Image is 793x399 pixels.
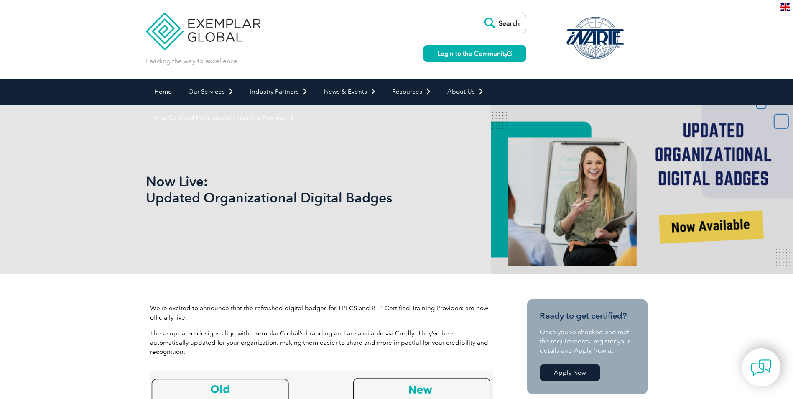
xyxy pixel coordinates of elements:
img: open_square.png [507,51,512,56]
a: Apply Now [540,364,600,381]
p: We’re excited to announce that the refreshed digital badges for TPECS and RTP Certified Training ... [150,304,493,322]
a: News & Events [316,79,384,105]
a: Home [146,79,180,105]
a: Resources [384,79,439,105]
img: en [780,3,790,11]
p: Leading the way to excellence [146,56,237,66]
a: About Us [439,79,492,105]
input: Search [480,13,526,33]
a: Industry Partners [242,79,316,105]
h1: Now Live: Updated Organizational Digital Badges [146,173,467,206]
a: Login to the Community [423,45,526,62]
p: These updated designs align with Exemplar Global’s branding and are available via Credly. They’ve... [150,329,493,356]
p: Once you’ve checked and met the requirements, register your details and Apply Now at [540,327,635,355]
img: contact-chat.png [751,357,772,378]
a: Our Services [180,79,242,105]
h3: Ready to get certified? [540,311,635,321]
a: Find Certified Professional / Training Provider [146,105,303,130]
